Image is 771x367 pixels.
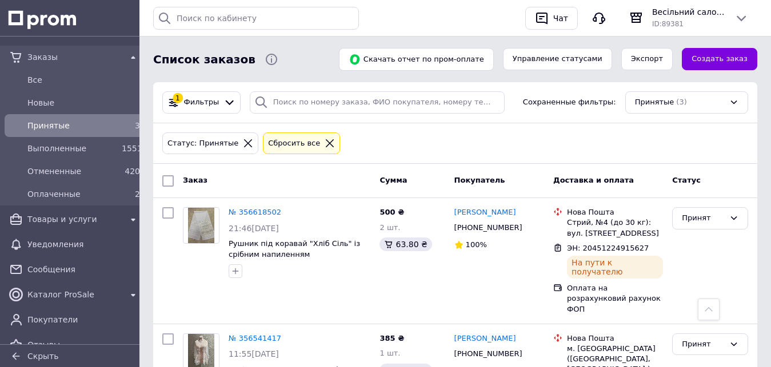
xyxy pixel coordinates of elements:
span: Список заказов [153,51,255,68]
span: Заказы [27,51,122,63]
span: Все [27,74,140,86]
img: Фото товару [188,208,215,243]
span: Доставка и оплата [553,176,634,184]
span: Сохраненные фильтры: [523,97,616,108]
span: 11:55[DATE] [229,349,279,358]
span: 1551 [122,144,142,153]
span: ID: 89381 [652,20,684,28]
div: [PHONE_NUMBER] [452,346,525,361]
span: Принятые [27,120,117,131]
span: 21:46[DATE] [229,224,279,233]
span: Каталог ProSale [27,289,122,300]
span: Весільний салон «[PERSON_NAME]» [652,6,725,18]
span: 1 шт. [379,349,400,357]
input: Поиск по номеру заказа, ФИО покупателя, номеру телефона, Email, номеру накладной [250,91,505,114]
span: 2 шт. [379,223,400,232]
span: Отмененные [27,166,117,177]
span: Заказ [183,176,207,184]
div: Нова Пошта [567,333,663,344]
div: Нова Пошта [567,207,663,217]
span: Фильтры [184,97,219,108]
a: [PERSON_NAME] [454,333,516,344]
button: Управление статусами [503,48,612,70]
span: Новые [27,97,140,108]
a: Рушник під коравай "Хліб Сіль" із срібним напиленням [229,239,360,259]
a: [PERSON_NAME] [454,207,516,218]
div: Чат [551,10,570,27]
button: Чат [525,7,578,30]
span: 3 [135,121,140,130]
span: 420 [125,167,140,176]
span: Покупатели [27,314,140,325]
div: Стрий, №4 (до 30 кг): вул. [STREET_ADDRESS] [567,217,663,238]
span: 500 ₴ [379,208,404,216]
input: Поиск по кабинету [153,7,359,30]
span: Товары и услуги [27,213,122,225]
span: Сообщения [27,264,140,275]
button: Скачать отчет по пром-оплате [339,48,494,71]
span: (3) [676,98,686,106]
span: Оплаченные [27,188,117,200]
span: Сумма [379,176,407,184]
span: 385 ₴ [379,334,404,342]
div: [PHONE_NUMBER] [452,220,525,235]
span: Уведомления [27,239,140,250]
span: Выполненные [27,143,117,154]
span: Статус [672,176,701,184]
div: 1 [173,93,183,103]
span: Отзывы [27,339,122,350]
a: Создать заказ [682,48,757,70]
div: Статус: Принятые [165,138,241,150]
div: 63.80 ₴ [379,237,432,251]
button: Экспорт [621,48,673,70]
span: 2 [135,189,140,199]
div: Принят [682,212,725,224]
span: Скрыть [27,352,59,361]
span: Покупатель [454,176,505,184]
div: Сбросить все [266,138,322,150]
a: Фото товару [183,207,219,244]
div: Оплата на розрахунковий рахунок ФОП [567,283,663,314]
div: Принят [682,338,725,350]
a: № 356541417 [229,334,281,342]
div: На пути к получателю [567,256,663,279]
span: 100% [466,240,487,249]
span: Принятые [635,97,674,108]
a: № 356618502 [229,208,281,216]
span: ЭН: 20451224915627 [567,244,649,252]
